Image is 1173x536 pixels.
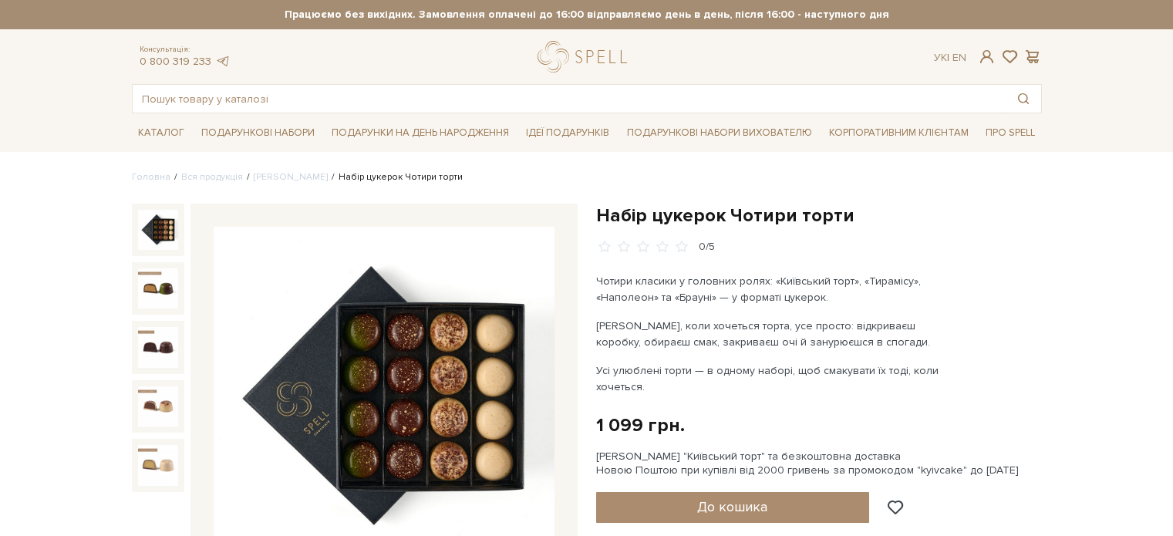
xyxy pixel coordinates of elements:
a: Про Spell [979,121,1041,145]
a: logo [538,41,634,72]
a: Ідеї подарунків [520,121,615,145]
input: Пошук товару у каталозі [133,85,1006,113]
div: 0/5 [699,240,715,255]
span: До кошика [697,498,767,515]
a: telegram [215,55,231,68]
img: Набір цукерок Чотири торти [138,210,178,250]
p: Чотири класики у головних ролях: «Київський торт», «Тирамісу», «Наполеон» та «Брауні» — у форматі... [596,273,958,305]
li: Набір цукерок Чотири торти [328,170,463,184]
div: [PERSON_NAME] "Київський торт" та безкоштовна доставка Новою Поштою при купівлі від 2000 гривень ... [596,450,1042,477]
span: | [947,51,949,64]
img: Набір цукерок Чотири торти [138,386,178,426]
a: En [952,51,966,64]
a: [PERSON_NAME] [254,171,328,183]
a: Подарункові набори [195,121,321,145]
img: Набір цукерок Чотири торти [138,445,178,485]
a: 0 800 319 233 [140,55,211,68]
p: [PERSON_NAME], коли хочеться торта, усе просто: відкриваєш коробку, обираєш смак, закриваєш очі й... [596,318,958,350]
div: Ук [934,51,966,65]
button: До кошика [596,492,870,523]
a: Головна [132,171,170,183]
span: Консультація: [140,45,231,55]
a: Вся продукція [181,171,243,183]
h1: Набір цукерок Чотири торти [596,204,1042,228]
strong: Працюємо без вихідних. Замовлення оплачені до 16:00 відправляємо день в день, після 16:00 - насту... [132,8,1042,22]
a: Подарунки на День народження [325,121,515,145]
a: Корпоративним клієнтам [823,120,975,146]
a: Подарункові набори вихователю [621,120,818,146]
p: Усі улюблені торти — в одному наборі, щоб смакувати їх тоді, коли хочеться. [596,362,958,395]
div: 1 099 грн. [596,413,685,437]
a: Каталог [132,121,190,145]
button: Пошук товару у каталозі [1006,85,1041,113]
img: Набір цукерок Чотири торти [138,327,178,367]
img: Набір цукерок Чотири торти [138,268,178,308]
